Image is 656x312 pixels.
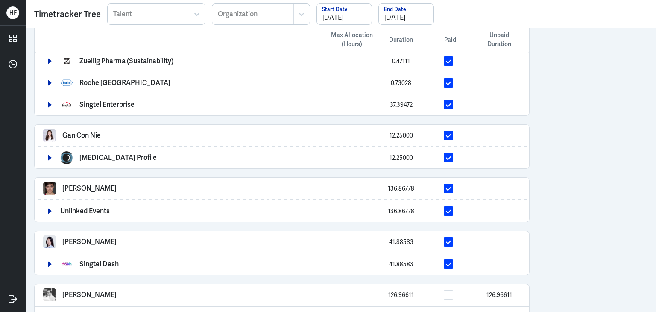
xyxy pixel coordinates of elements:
div: Timetracker Tree [34,8,101,21]
span: 12.25000 [389,154,413,162]
img: Lei Wang [43,235,56,248]
span: 0.73028 [391,79,411,87]
span: 41.88583 [389,238,413,246]
input: Start Date [317,4,372,24]
img: Singtel Dash [60,258,73,271]
p: [MEDICAL_DATA] Profile [79,154,157,162]
span: Duration [389,35,413,44]
img: Zuellig Pharma (Sustainability) [60,55,73,68]
span: 136.86778 [388,207,414,215]
span: 126.96611 [388,291,414,299]
span: 126.96611 [486,291,512,299]
span: 37.39472 [390,101,413,109]
div: H F [6,6,19,19]
span: Unpaid Duration [478,31,521,49]
p: [PERSON_NAME] [62,185,117,192]
p: Roche [GEOGRAPHIC_DATA] [79,79,170,87]
span: 41.88583 [389,260,413,268]
span: 0.47111 [392,57,410,65]
p: Unlinked Events [60,207,110,215]
p: [PERSON_NAME] [62,238,117,246]
img: Gan Con Nie [43,129,56,142]
img: Roche Asia Pacific [60,77,73,89]
p: Zuellig Pharma (Sustainability) [79,57,173,65]
p: Singtel Dash [79,260,119,268]
img: Myopia Profile [60,151,73,164]
p: Singtel Enterprise [79,101,135,109]
img: Singtel Enterprise [60,98,73,111]
span: 136.86778 [388,185,414,192]
span: 12.25000 [389,132,413,139]
p: [PERSON_NAME] [62,291,117,299]
p: Gan Con Nie [62,132,101,139]
img: Gilang Aditya [43,288,56,301]
div: Max Allocation (Hours) [324,31,380,49]
div: Paid [422,35,478,44]
img: Lucy Koleva [43,182,56,195]
input: End Date [379,4,433,24]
